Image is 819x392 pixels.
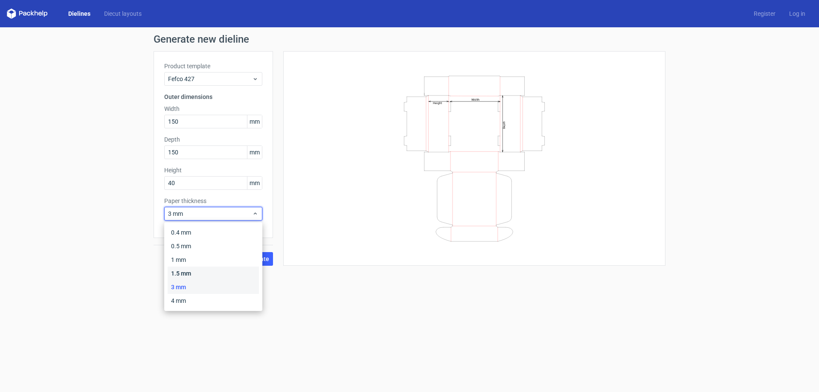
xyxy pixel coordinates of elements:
[168,239,259,253] div: 0.5 mm
[502,121,506,128] text: Depth
[168,226,259,239] div: 0.4 mm
[168,294,259,308] div: 4 mm
[164,166,262,174] label: Height
[433,101,442,105] text: Height
[168,280,259,294] div: 3 mm
[164,197,262,205] label: Paper thickness
[247,177,262,189] span: mm
[168,209,252,218] span: 3 mm
[168,253,259,267] div: 1 mm
[471,97,479,101] text: Width
[164,105,262,113] label: Width
[97,9,148,18] a: Diecut layouts
[782,9,812,18] a: Log in
[747,9,782,18] a: Register
[168,267,259,280] div: 1.5 mm
[168,75,252,83] span: Fefco 427
[247,115,262,128] span: mm
[154,34,665,44] h1: Generate new dieline
[61,9,97,18] a: Dielines
[164,62,262,70] label: Product template
[164,93,262,101] h3: Outer dimensions
[247,146,262,159] span: mm
[164,135,262,144] label: Depth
